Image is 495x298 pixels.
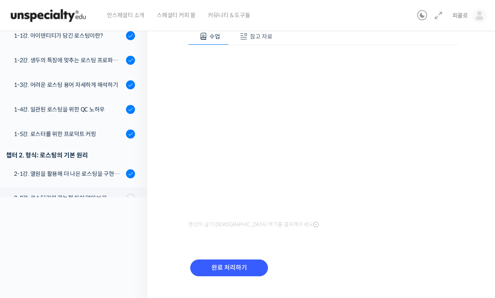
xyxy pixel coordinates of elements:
[14,130,124,139] div: 1-5강. 로스터를 위한 프로덕트 커핑
[14,56,124,65] div: 1-2강. 생두의 특징에 맞추는 로스팅 프로파일 'Stength Level'
[106,230,157,250] a: 설정
[14,169,124,178] div: 2-1강. 열원을 활용해 더 나은 로스팅을 구현하는 방법
[54,230,106,250] a: 대화
[26,242,31,249] span: 홈
[209,33,220,40] span: 수업
[14,80,124,89] div: 1-3강. 어려운 로스팅 용어 자세하게 해석하기
[190,259,268,276] input: 완료 처리하기
[14,105,124,114] div: 1-4강. 일관된 로스팅을 위한 QC 노하우
[14,31,124,40] div: 1-1강. 아이덴티티가 담긴 로스팅이란?
[126,242,136,249] span: 설정
[6,150,135,161] div: 챕터 2. 형식: 로스팅의 기본 원리
[2,230,54,250] a: 홈
[250,33,272,40] span: 참고 자료
[188,221,319,228] span: 영상이 끊기[DEMOGRAPHIC_DATA] 여기를 클릭해주세요
[75,243,85,249] span: 대화
[452,12,468,19] span: 피콜로
[14,193,124,202] div: 2-2강. 로스터기의 관능적 차이 알아보기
